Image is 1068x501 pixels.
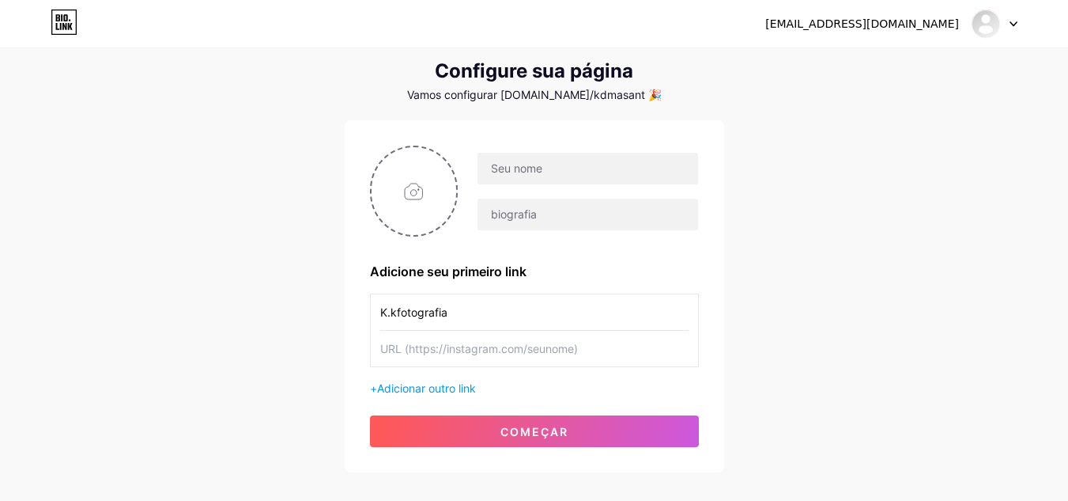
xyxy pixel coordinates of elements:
[377,381,476,395] font: Adicionar outro link
[370,264,526,279] font: Adicione seu primeiro link
[370,381,377,395] font: +
[407,88,662,101] font: Vamos configurar [DOMAIN_NAME]/kdmasant 🎉
[370,416,699,447] button: começar
[380,294,689,330] input: Nome do link (Meu Instagram)
[971,9,1001,39] img: Kédma Santos
[477,199,697,230] input: biografia
[435,59,633,82] font: Configure sua página
[500,425,568,438] font: começar
[380,331,689,366] input: URL (https://instagram.com/seunome)
[765,17,959,30] font: [EMAIL_ADDRESS][DOMAIN_NAME]
[477,153,697,184] input: Seu nome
